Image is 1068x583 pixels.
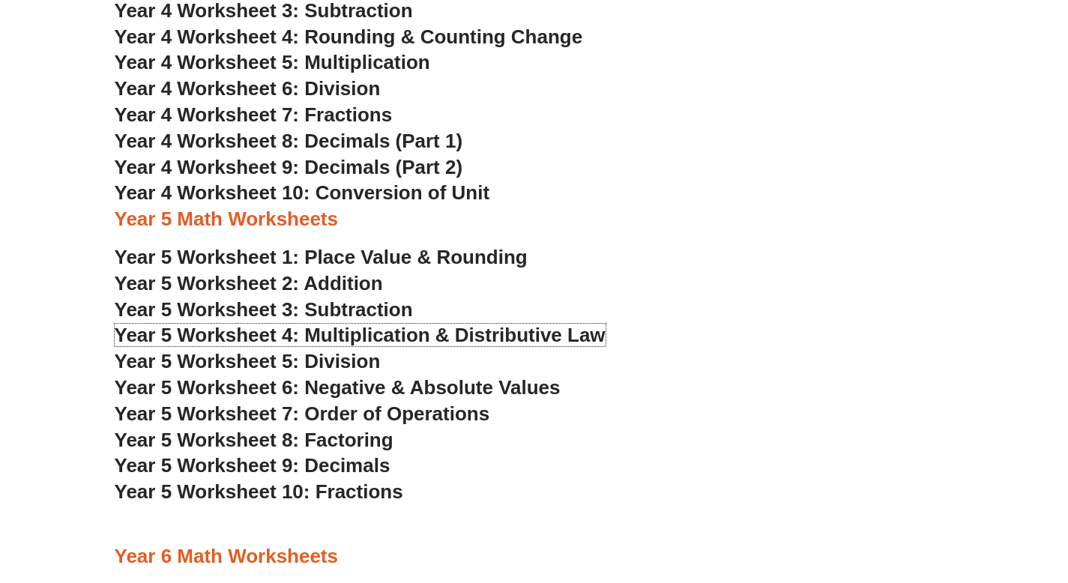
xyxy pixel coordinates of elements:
a: Year 5 Worksheet 2: Addition [115,272,383,294]
a: Year 5 Worksheet 8: Factoring [115,429,393,451]
a: Year 4 Worksheet 9: Decimals (Part 2) [115,156,463,178]
a: Year 4 Worksheet 8: Decimals (Part 1) [115,130,463,152]
a: Year 4 Worksheet 4: Rounding & Counting Change [115,25,583,48]
a: Year 5 Worksheet 4: Multiplication & Distributive Law [115,324,606,346]
a: Year 5 Worksheet 9: Decimals [115,454,390,477]
a: Year 5 Worksheet 6: Negative & Absolute Values [115,376,561,399]
a: Year 4 Worksheet 6: Division [115,77,381,100]
a: Year 4 Worksheet 7: Fractions [115,103,393,126]
h3: Year 5 Math Worksheets [115,207,954,232]
a: Year 5 Worksheet 7: Order of Operations [115,402,490,425]
a: Year 4 Worksheet 10: Conversion of Unit [115,181,490,204]
a: Year 4 Worksheet 5: Multiplication [115,51,430,73]
a: Year 5 Worksheet 1: Place Value & Rounding [115,246,528,268]
a: Year 5 Worksheet 10: Fractions [115,480,403,503]
a: Year 5 Worksheet 3: Subtraction [115,298,413,321]
iframe: Chat Widget [811,414,1068,583]
h3: Year 6 Math Worksheets [115,544,954,570]
a: Year 5 Worksheet 5: Division [115,350,381,372]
